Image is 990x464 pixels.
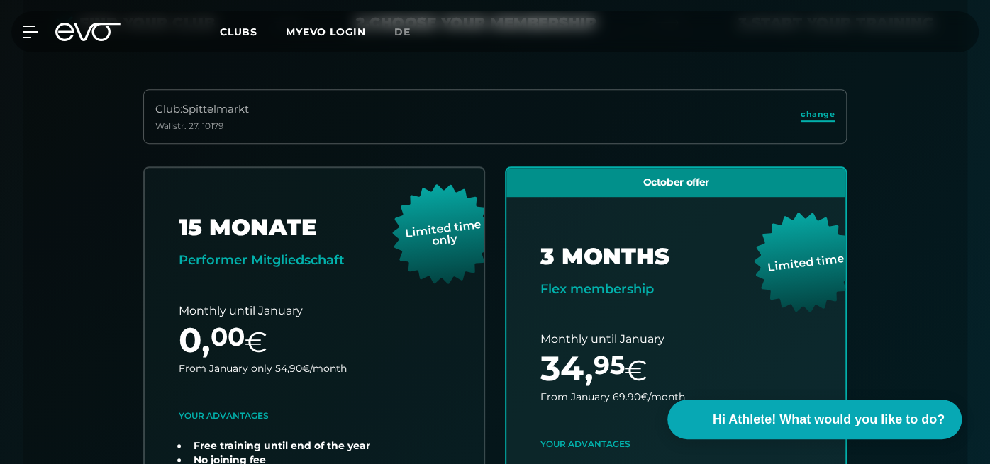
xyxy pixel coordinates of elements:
[394,26,411,38] span: de
[155,101,249,118] div: Club : Spittelmarkt
[667,400,962,439] button: Hi Athlete! What would you like to do?
[155,120,249,132] div: Wallstr. 27 , 10179
[220,26,257,38] span: Clubs
[394,24,428,40] a: de
[801,108,835,125] a: change
[713,410,945,429] span: Hi Athlete! What would you like to do?
[220,25,286,38] a: Clubs
[801,108,835,120] span: change
[286,26,366,38] a: MYEVO LOGIN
